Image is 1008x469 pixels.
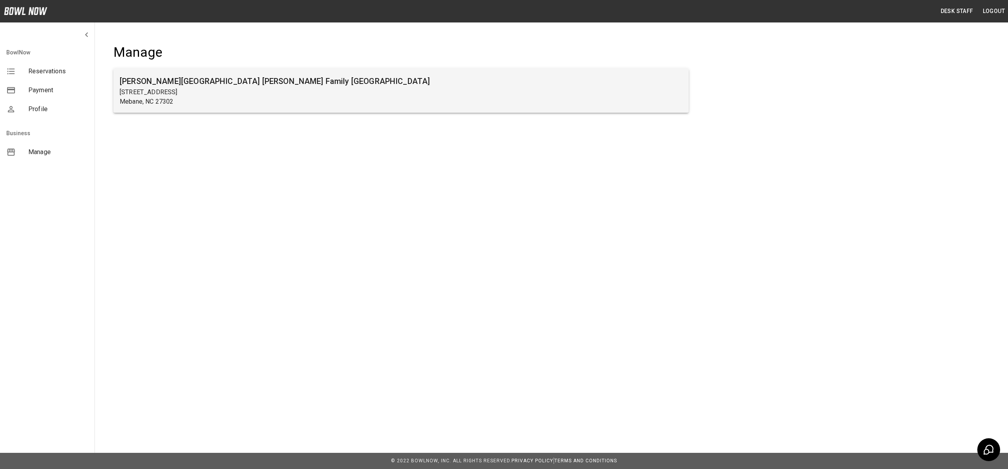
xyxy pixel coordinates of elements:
[28,86,88,95] span: Payment
[511,458,553,463] a: Privacy Policy
[28,104,88,114] span: Profile
[113,44,689,61] h4: Manage
[554,458,617,463] a: Terms and Conditions
[28,147,88,157] span: Manage
[4,7,47,15] img: logo
[120,75,682,87] h6: [PERSON_NAME][GEOGRAPHIC_DATA] [PERSON_NAME] Family [GEOGRAPHIC_DATA]
[391,458,511,463] span: © 2022 BowlNow, Inc. All Rights Reserved.
[28,67,88,76] span: Reservations
[980,4,1008,19] button: Logout
[120,87,682,97] p: [STREET_ADDRESS]
[938,4,976,19] button: Desk Staff
[120,97,682,106] p: Mebane, NC 27302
